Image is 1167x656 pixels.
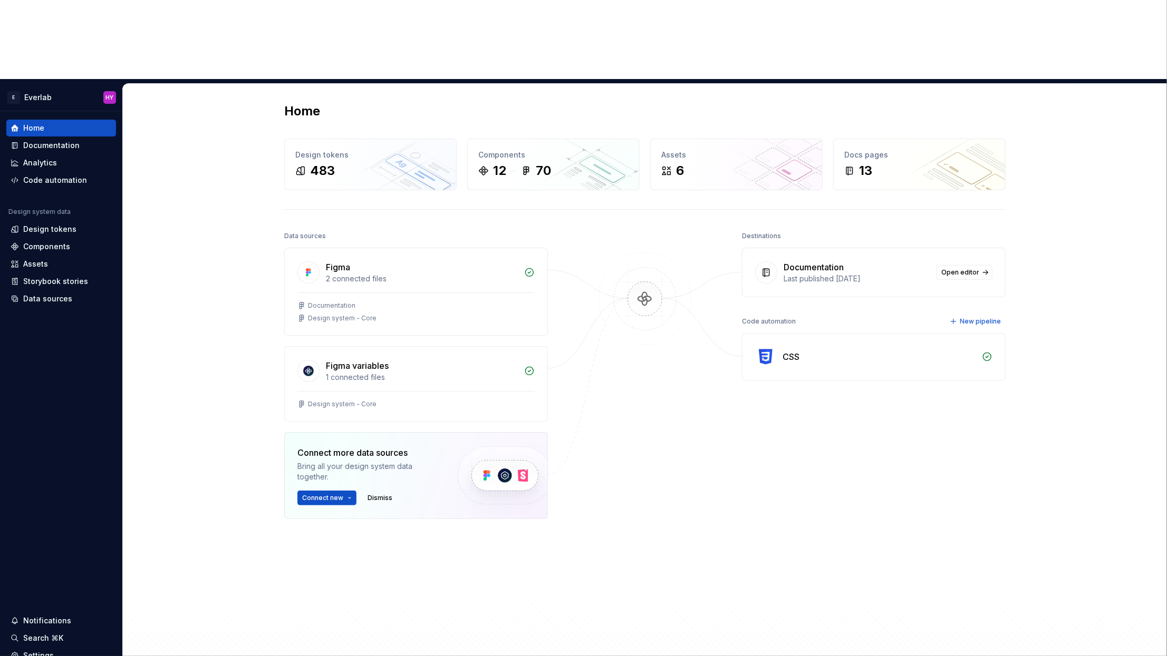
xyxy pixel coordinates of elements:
span: Connect new [302,494,343,502]
a: Docs pages13 [833,139,1006,190]
div: Bring all your design system data together. [297,461,440,482]
a: Components1270 [467,139,640,190]
div: Design system - Core [308,400,377,408]
div: 6 [676,162,684,179]
div: Components [478,150,629,160]
div: Docs pages [844,150,995,160]
a: Code automation [6,172,116,189]
div: Assets [23,259,48,269]
div: Last published [DATE] [784,273,930,284]
span: New pipeline [960,317,1001,326]
div: Storybook stories [23,276,88,287]
div: CSS [783,350,799,363]
div: 12 [493,162,506,179]
div: Everlab [24,92,52,103]
div: 1 connected files [326,372,518,383]
button: Search ⌘K [6,630,116,647]
div: Documentation [784,261,844,273]
div: Design tokens [23,224,76,234]
div: Notifications [23,615,71,626]
button: Connect new [297,491,356,505]
a: Storybook stories [6,273,116,290]
div: 13 [859,162,872,179]
span: Dismiss [368,494,392,502]
div: Components [23,241,70,252]
div: Analytics [23,158,57,168]
div: Documentation [23,140,80,151]
div: Connect more data sources [297,446,440,459]
div: Home [23,123,44,133]
a: Assets6 [650,139,823,190]
div: E [7,91,20,104]
div: Destinations [742,229,781,243]
a: Analytics [6,154,116,171]
div: Documentation [308,301,355,310]
div: Code automation [742,314,796,329]
a: Documentation [6,137,116,154]
div: Data sources [23,293,72,304]
div: Figma [326,261,350,273]
div: 483 [310,162,335,179]
div: 70 [536,162,551,179]
a: Components [6,238,116,255]
button: Dismiss [363,491,397,505]
button: EEverlabHY [2,86,120,109]
div: HY [106,93,114,102]
div: Assets [661,150,812,160]
a: Assets [6,256,116,272]
a: Home [6,120,116,136]
div: Design tokens [295,150,446,160]
div: Data sources [284,229,326,243]
a: Open editor [937,265,992,280]
div: Figma variables [326,359,389,372]
a: Figma variables1 connected filesDesign system - Core [284,346,548,422]
button: New pipeline [947,314,1006,329]
a: Data sources [6,290,116,307]
div: Design system - Core [308,314,377,322]
button: Notifications [6,612,116,629]
div: Search ⌘K [23,633,63,643]
a: Design tokens483 [284,139,457,190]
a: Design tokens [6,221,116,238]
div: 2 connected files [326,273,518,284]
span: Open editor [941,268,979,277]
h2: Home [284,103,320,120]
div: Code automation [23,175,87,185]
div: Design system data [8,208,71,216]
a: Figma2 connected filesDocumentationDesign system - Core [284,248,548,336]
